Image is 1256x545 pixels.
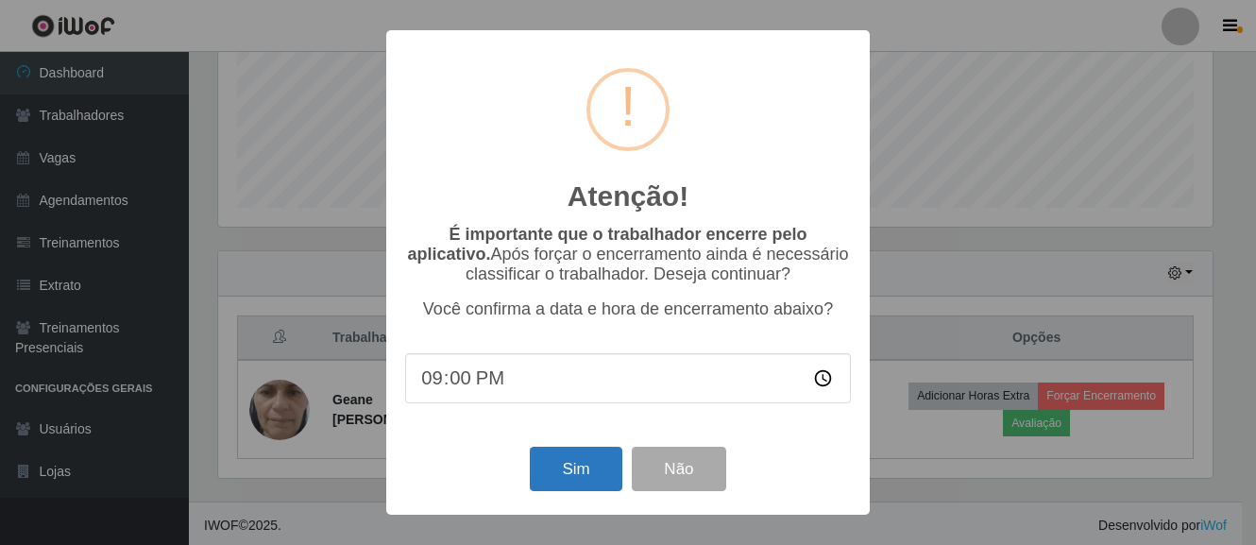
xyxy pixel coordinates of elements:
[568,179,688,213] h2: Atenção!
[530,447,621,491] button: Sim
[405,299,851,319] p: Você confirma a data e hora de encerramento abaixo?
[407,225,806,264] b: É importante que o trabalhador encerre pelo aplicativo.
[405,225,851,284] p: Após forçar o encerramento ainda é necessário classificar o trabalhador. Deseja continuar?
[632,447,725,491] button: Não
